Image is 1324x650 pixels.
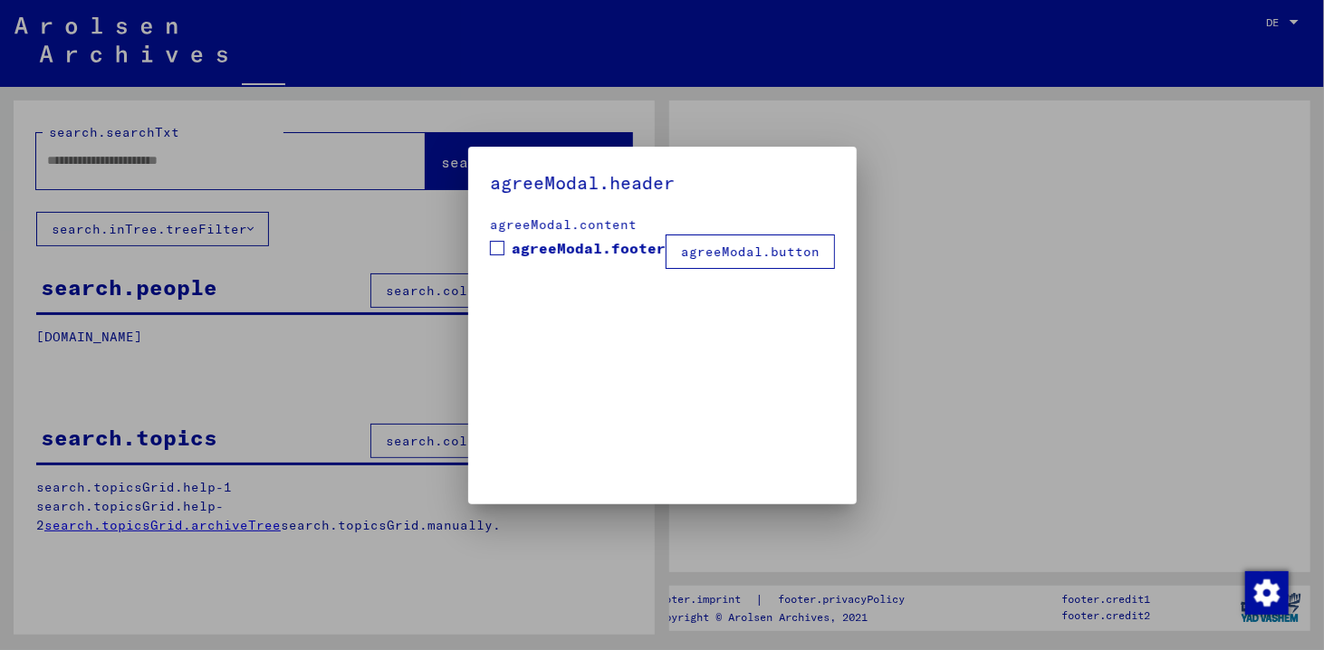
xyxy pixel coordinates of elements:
[1245,571,1289,615] img: Zustimmung ändern
[490,168,835,197] h5: agreeModal.header
[1244,570,1288,614] div: Zustimmung ändern
[490,215,835,234] div: agreeModal.content
[512,237,666,259] span: agreeModal.footer
[666,234,835,269] button: agreeModal.button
